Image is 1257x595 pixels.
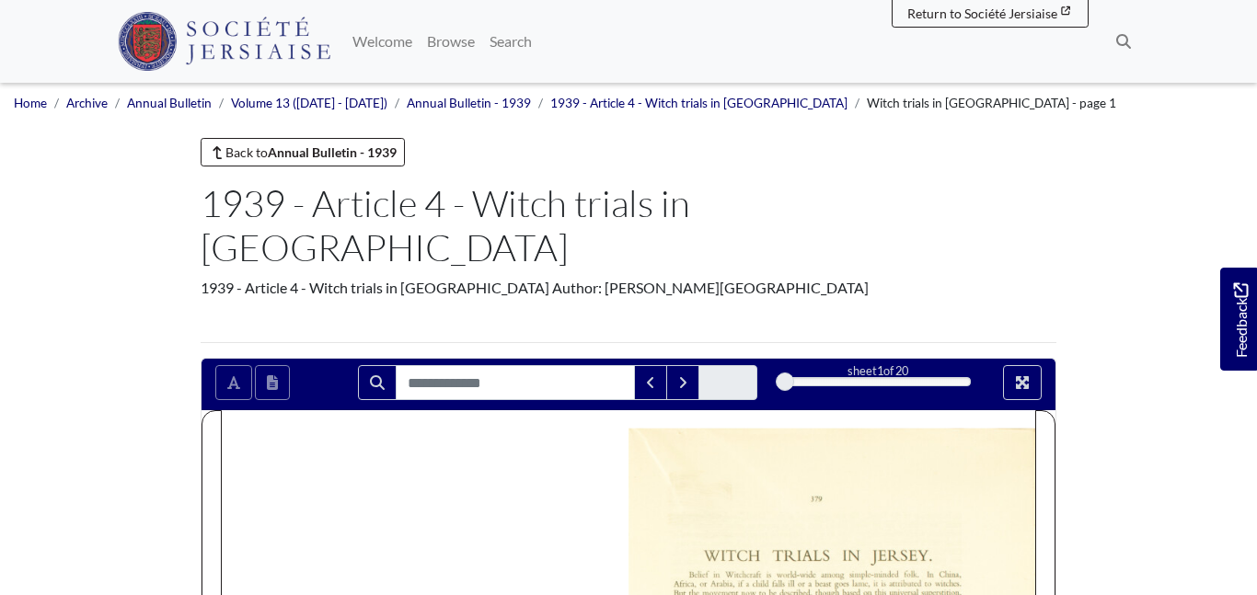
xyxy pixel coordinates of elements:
[268,144,397,160] strong: Annual Bulletin - 1939
[785,362,971,380] div: sheet of 20
[1220,268,1257,371] a: Would you like to provide feedback?
[127,96,212,110] a: Annual Bulletin
[14,96,47,110] a: Home
[907,6,1057,21] span: Return to Société Jersiaise
[396,365,635,400] input: Search for
[215,365,252,400] button: Toggle text selection (Alt+T)
[201,138,405,166] a: Back toAnnual Bulletin - 1939
[482,23,539,60] a: Search
[201,181,1056,269] h1: 1939 - Article 4 - Witch trials in [GEOGRAPHIC_DATA]
[255,365,290,400] button: Open transcription window
[420,23,482,60] a: Browse
[358,365,397,400] button: Search
[407,96,531,110] a: Annual Bulletin - 1939
[867,96,1116,110] span: Witch trials in [GEOGRAPHIC_DATA] - page 1
[118,7,330,75] a: Société Jersiaise logo
[550,96,848,110] a: 1939 - Article 4 - Witch trials in [GEOGRAPHIC_DATA]
[1003,365,1042,400] button: Full screen mode
[877,363,883,378] span: 1
[66,96,108,110] a: Archive
[345,23,420,60] a: Welcome
[666,365,699,400] button: Next Match
[201,277,1056,299] div: 1939 - Article 4 - Witch trials in [GEOGRAPHIC_DATA] Author: [PERSON_NAME][GEOGRAPHIC_DATA]
[118,12,330,71] img: Société Jersiaise
[1229,283,1251,358] span: Feedback
[634,365,667,400] button: Previous Match
[231,96,387,110] a: Volume 13 ([DATE] - [DATE])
